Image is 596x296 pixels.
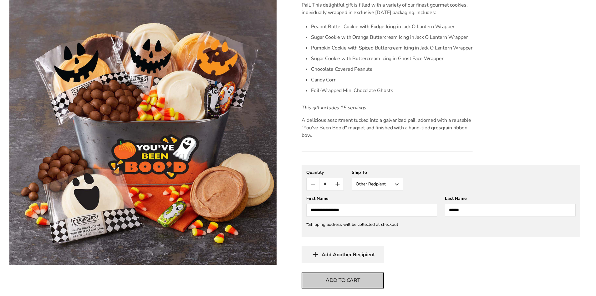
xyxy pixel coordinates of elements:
div: *Shipping address will be collected at checkout [306,221,576,227]
div: Ship To [352,169,403,175]
span: Add Another Recipient [322,252,375,258]
p: A delicious assortment tucked into a galvanized pail, adorned with a reusable "You've Been Boo'd"... [302,117,473,139]
input: Last Name [445,204,576,216]
button: Add Another Recipient [302,246,384,263]
iframe: Sign Up via Text for Offers [5,272,65,291]
li: Chocolate Covered Peanuts [311,64,473,75]
div: First Name [306,195,437,201]
button: Count minus [307,178,319,190]
gfm-form: New recipient [302,165,580,237]
li: Foil-Wrapped Mini Chocolate Ghosts [311,85,473,96]
i: This gift includes 15 servings. [302,104,368,111]
div: Quantity [306,169,344,175]
div: Last Name [445,195,576,201]
button: Add to cart [302,273,384,288]
li: Pumpkin Cookie with Spiced Buttercream Icing in Jack O Lantern Wrapper [311,43,473,53]
input: First Name [306,204,437,216]
li: Sugar Cookie with Buttercream Icing in Ghost Face Wrapper [311,53,473,64]
li: Candy Corn [311,75,473,85]
li: Peanut Butter Cookie with Fudge Icing in Jack O Lantern Wrapper [311,21,473,32]
button: Other Recipient [352,178,403,190]
input: Quantity [319,178,331,190]
button: Count plus [331,178,344,190]
span: Add to cart [326,277,360,284]
li: Sugar Cookie with Orange Buttercream Icing in Jack O Lantern Wrapper [311,32,473,43]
